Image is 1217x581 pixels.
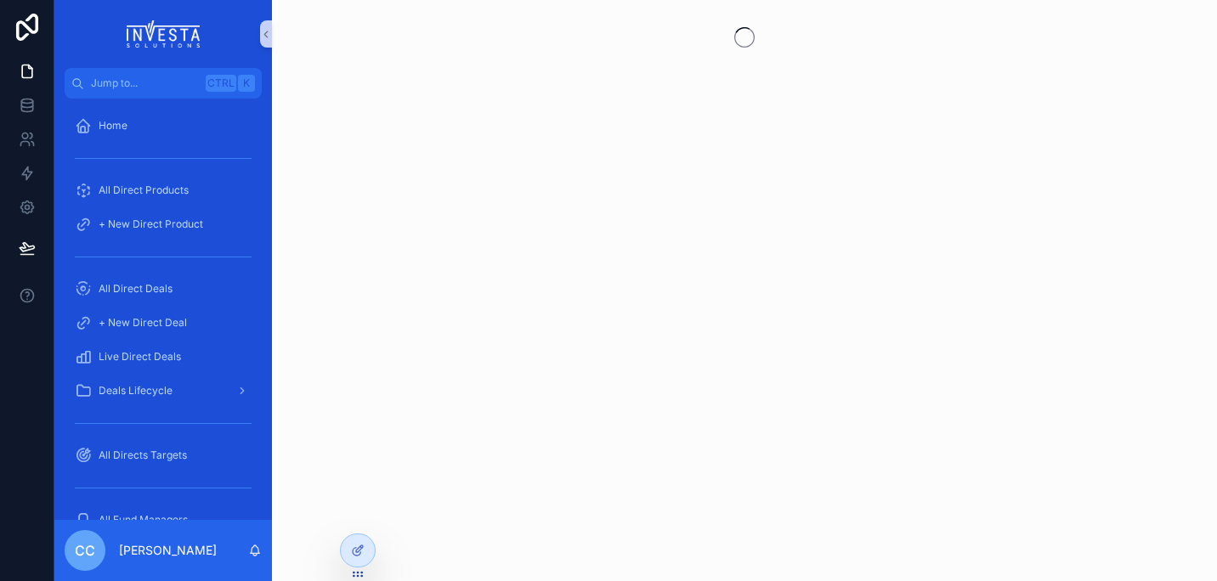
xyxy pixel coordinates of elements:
[54,99,272,520] div: scrollable content
[127,20,201,48] img: App logo
[65,307,262,338] a: + New Direct Deal
[99,282,173,296] span: All Direct Deals
[65,440,262,471] a: All Directs Targets
[65,68,262,99] button: Jump to...CtrlK
[91,76,199,90] span: Jump to...
[119,542,217,559] p: [PERSON_NAME]
[65,505,262,535] a: All Fund Managers
[99,513,188,527] span: All Fund Managers
[65,110,262,141] a: Home
[99,384,173,398] span: Deals Lifecycle
[65,274,262,304] a: All Direct Deals
[99,183,189,197] span: All Direct Products
[65,175,262,206] a: All Direct Products
[99,448,187,462] span: All Directs Targets
[99,217,203,231] span: + New Direct Product
[65,341,262,372] a: Live Direct Deals
[99,316,187,330] span: + New Direct Deal
[99,119,127,133] span: Home
[206,75,236,92] span: Ctrl
[75,540,95,561] span: CC
[65,209,262,240] a: + New Direct Product
[65,375,262,406] a: Deals Lifecycle
[240,76,253,90] span: K
[99,350,181,364] span: Live Direct Deals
